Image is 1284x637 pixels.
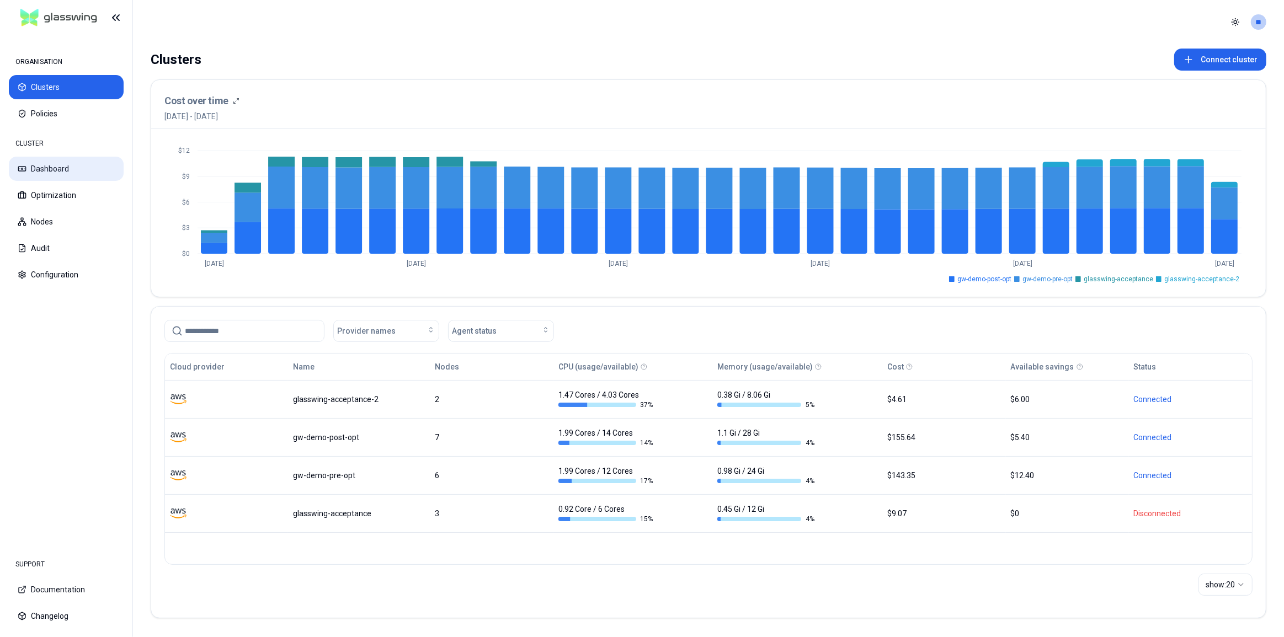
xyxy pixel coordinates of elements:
[452,325,497,336] span: Agent status
[293,432,425,443] div: gw-demo-post-opt
[9,263,124,287] button: Configuration
[164,111,239,122] span: [DATE] - [DATE]
[16,5,102,31] img: GlassWing
[9,101,124,126] button: Policies
[558,438,656,447] div: 14 %
[717,427,814,447] div: 1.1 Gi / 28 Gi
[609,260,628,267] tspan: [DATE]
[558,356,638,378] button: CPU (usage/available)
[1134,470,1247,481] div: Connected
[717,504,814,523] div: 0.45 Gi / 12 Gi
[293,508,425,519] div: glasswing-acceptance
[1084,275,1153,283] span: glasswing-acceptance
[337,325,396,336] span: Provider names
[170,429,187,446] img: aws
[435,432,548,443] div: 7
[558,389,656,409] div: 1.47 Cores / 4.03 Cores
[1011,356,1074,378] button: Available savings
[178,147,190,154] tspan: $12
[558,504,656,523] div: 0.92 Core / 6 Cores
[448,320,554,342] button: Agent status
[1011,394,1124,405] div: $6.00
[957,275,1011,283] span: gw-demo-post-opt
[1011,470,1124,481] div: $12.40
[558,515,656,523] div: 15 %
[1134,508,1247,519] div: Disconnected
[9,210,124,234] button: Nodes
[1134,361,1157,372] div: Status
[9,157,124,181] button: Dashboard
[333,320,439,342] button: Provider names
[407,260,426,267] tspan: [DATE]
[717,477,814,485] div: 4 %
[1164,275,1239,283] span: glasswing-acceptance-2
[182,199,190,206] tspan: $6
[887,394,1000,405] div: $4.61
[170,505,187,522] img: aws
[205,260,224,267] tspan: [DATE]
[887,432,1000,443] div: $155.64
[293,470,425,481] div: gw-demo-pre-opt
[9,75,124,99] button: Clusters
[717,389,814,409] div: 0.38 Gi / 8.06 Gi
[164,93,228,109] h3: Cost over time
[558,427,656,447] div: 1.99 Cores / 14 Cores
[1134,432,1247,443] div: Connected
[887,470,1000,481] div: $143.35
[717,465,814,485] div: 0.98 Gi / 24 Gi
[9,604,124,628] button: Changelog
[9,132,124,154] div: CLUSTER
[435,356,460,378] button: Nodes
[558,477,656,485] div: 17 %
[1011,508,1124,519] div: $0
[9,553,124,575] div: SUPPORT
[1013,260,1032,267] tspan: [DATE]
[1174,49,1266,71] button: Connect cluster
[170,356,225,378] button: Cloud provider
[1011,432,1124,443] div: $5.40
[717,356,813,378] button: Memory (usage/available)
[151,49,201,71] div: Clusters
[1134,394,1247,405] div: Connected
[293,356,315,378] button: Name
[170,391,187,408] img: aws
[9,577,124,602] button: Documentation
[1022,275,1073,283] span: gw-demo-pre-opt
[717,438,814,447] div: 4 %
[170,467,187,484] img: aws
[182,224,190,232] tspan: $3
[558,400,656,409] div: 37 %
[293,394,425,405] div: glasswing-acceptance-2
[887,356,904,378] button: Cost
[182,173,190,180] tspan: $9
[435,470,548,481] div: 6
[435,394,548,405] div: 2
[887,508,1000,519] div: $9.07
[9,236,124,260] button: Audit
[182,250,190,258] tspan: $0
[717,400,814,409] div: 5 %
[9,51,124,73] div: ORGANISATION
[9,183,124,207] button: Optimization
[717,515,814,523] div: 4 %
[435,508,548,519] div: 3
[1215,260,1234,267] tspan: [DATE]
[558,465,656,485] div: 1.99 Cores / 12 Cores
[811,260,830,267] tspan: [DATE]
